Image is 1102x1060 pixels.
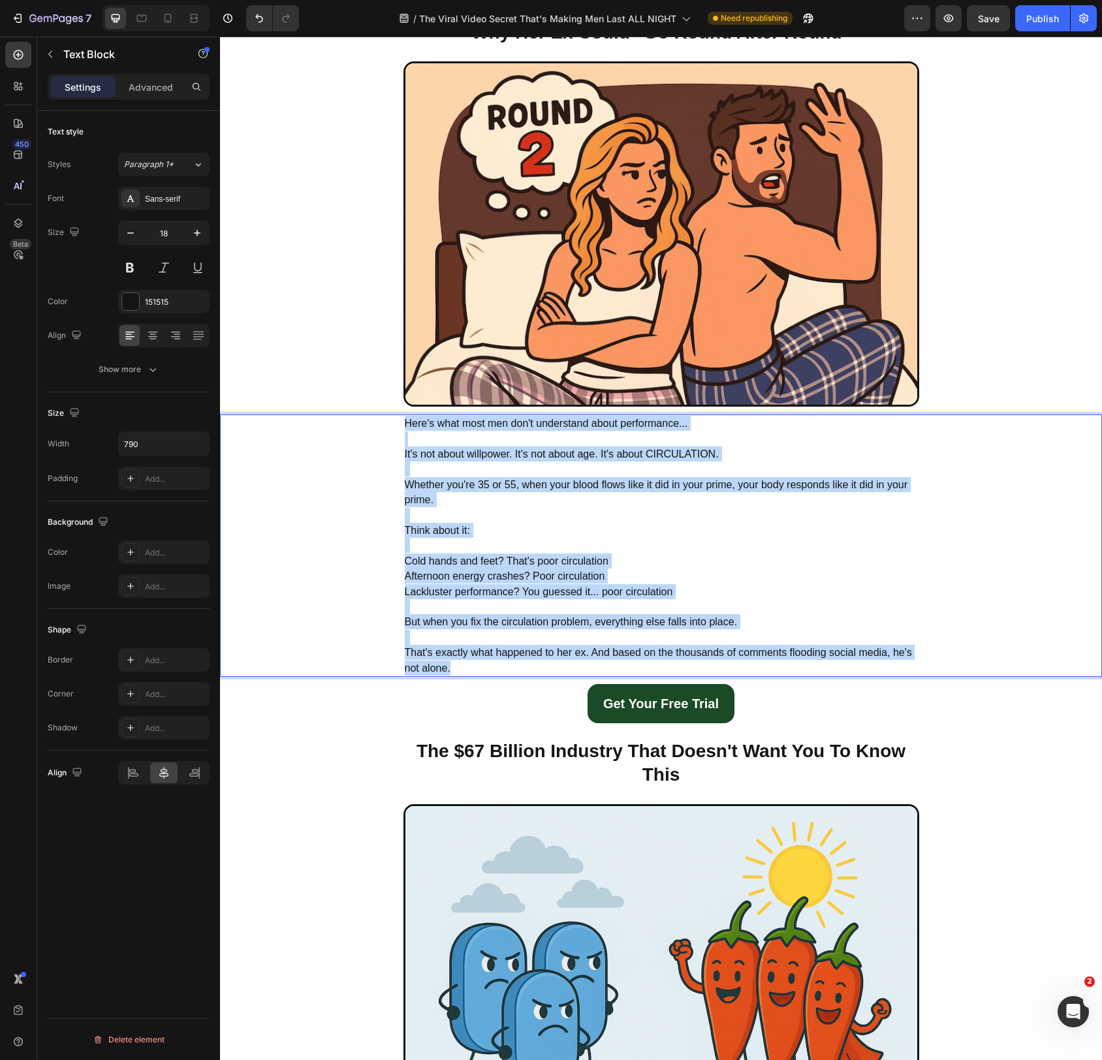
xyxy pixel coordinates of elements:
button: Delete element [48,1029,210,1050]
button: Paragraph 1* [118,153,210,176]
p: Settings [65,80,101,94]
div: Add... [145,723,206,734]
div: Shape [48,621,89,639]
div: Styles [48,159,71,170]
span: 2 [1084,976,1095,987]
p: Advanced [129,80,173,94]
div: Undo/Redo [246,5,299,31]
div: Beta [10,239,31,249]
div: 151515 [145,296,206,308]
div: 450 [12,139,31,149]
div: Add... [145,655,206,666]
h2: The $67 Billion Industry That Doesn't Want You To Know This [183,702,699,752]
div: Font [48,193,64,204]
p: 7 [86,10,91,26]
div: Show more [99,363,159,376]
div: Add... [145,473,206,485]
p: Text Block [63,46,174,62]
div: Size [48,224,82,242]
div: Delete element [93,1032,165,1048]
span: Need republishing [721,12,787,24]
iframe: Design area [220,37,1102,1060]
iframe: Intercom live chat [1058,996,1089,1027]
span: The Viral Video Secret That's Making Men Last ALL NIGHT [419,12,676,25]
div: Color [48,296,68,307]
div: Sans-serif [145,193,206,205]
div: Add... [145,581,206,593]
div: Padding [48,473,78,484]
span: / [413,12,417,25]
button: 7 [5,5,97,31]
input: Auto [119,432,209,456]
span: Save [978,13,1000,24]
div: Publish [1026,12,1059,25]
div: Align [48,764,85,782]
div: Width [48,438,69,450]
div: Background [48,514,111,531]
a: Get Your Free Trial [368,647,514,687]
div: Shadow [48,722,78,734]
div: Add... [145,547,206,559]
div: Text style [48,126,84,138]
button: Publish [1015,5,1070,31]
div: Image [48,580,71,592]
div: Align [48,327,84,345]
span: Paragraph 1* [124,159,174,170]
div: Corner [48,688,74,700]
div: Add... [145,689,206,700]
button: Show more [48,358,210,381]
button: Save [967,5,1010,31]
div: Color [48,546,68,558]
div: Border [48,654,73,666]
p: Get Your Free Trial [383,655,499,679]
div: Size [48,405,82,422]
